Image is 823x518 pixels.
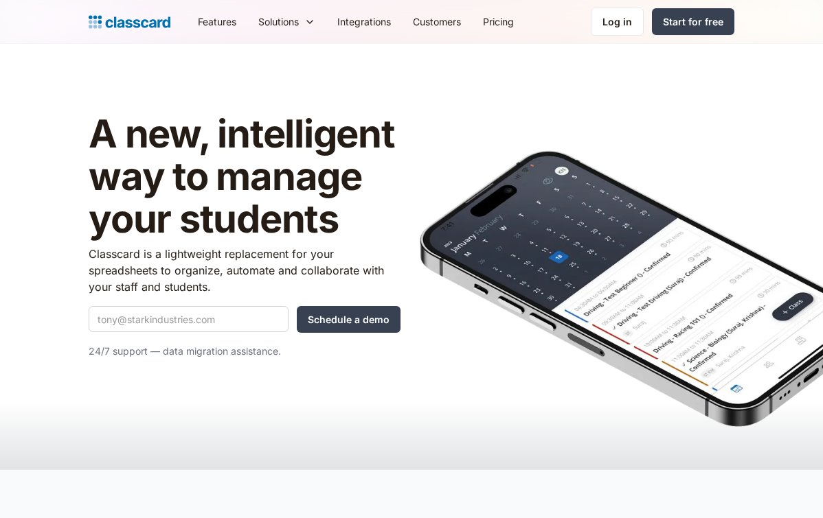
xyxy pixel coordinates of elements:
a: Log in [591,8,644,36]
div: Solutions [247,6,326,37]
form: Quick Demo Form [89,306,401,333]
p: Classcard is a lightweight replacement for your spreadsheets to organize, automate and collaborat... [89,246,401,295]
div: Solutions [258,14,299,29]
div: Start for free [663,14,723,29]
div: Log in [602,14,632,29]
a: Features [187,6,247,37]
a: Start for free [652,8,734,35]
p: 24/7 support — data migration assistance. [89,343,401,360]
a: Pricing [472,6,525,37]
a: Logo [89,12,170,32]
input: tony@starkindustries.com [89,306,289,332]
a: Customers [402,6,472,37]
input: Schedule a demo [297,306,401,333]
a: Integrations [326,6,402,37]
h1: A new, intelligent way to manage your students [89,113,401,240]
